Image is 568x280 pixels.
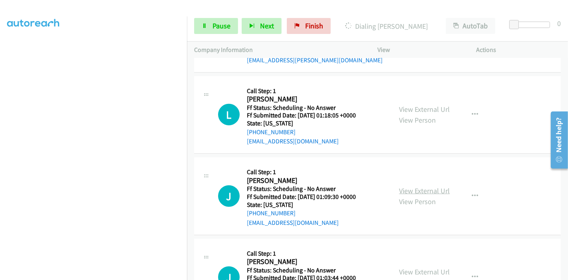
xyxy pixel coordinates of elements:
[247,87,366,95] h5: Call Step: 1
[218,185,240,207] div: The call is yet to be attempted
[218,104,240,125] div: The call is yet to be attempted
[545,108,568,172] iframe: Resource Center
[342,21,431,32] p: Dialing [PERSON_NAME]
[218,185,240,207] h1: J
[399,197,436,206] a: View Person
[247,219,339,226] a: [EMAIL_ADDRESS][DOMAIN_NAME]
[247,209,296,217] a: [PHONE_NUMBER]
[247,104,366,112] h5: Ff Status: Scheduling - No Answer
[247,95,366,104] h2: [PERSON_NAME]
[213,21,230,30] span: Pause
[446,18,495,34] button: AutoTab
[305,21,323,30] span: Finish
[377,45,462,55] p: View
[247,250,366,258] h5: Call Step: 1
[247,56,383,64] a: [EMAIL_ADDRESS][PERSON_NAME][DOMAIN_NAME]
[399,267,450,276] a: View External Url
[247,137,339,145] a: [EMAIL_ADDRESS][DOMAIN_NAME]
[247,119,366,127] h5: State: [US_STATE]
[247,193,366,201] h5: Ff Submitted Date: [DATE] 01:09:30 +0000
[477,45,561,55] p: Actions
[260,21,274,30] span: Next
[247,266,366,274] h5: Ff Status: Scheduling - No Answer
[399,105,450,114] a: View External Url
[247,168,366,176] h5: Call Step: 1
[287,18,331,34] a: Finish
[247,176,366,185] h2: [PERSON_NAME]
[557,18,561,29] div: 0
[194,45,363,55] p: Company Information
[247,185,366,193] h5: Ff Status: Scheduling - No Answer
[513,22,550,28] div: Delay between calls (in seconds)
[247,201,366,209] h5: State: [US_STATE]
[399,115,436,125] a: View Person
[218,104,240,125] h1: L
[242,18,282,34] button: Next
[247,257,366,266] h2: [PERSON_NAME]
[399,186,450,195] a: View External Url
[194,18,238,34] a: Pause
[247,111,366,119] h5: Ff Submitted Date: [DATE] 01:18:05 +0000
[247,128,296,136] a: [PHONE_NUMBER]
